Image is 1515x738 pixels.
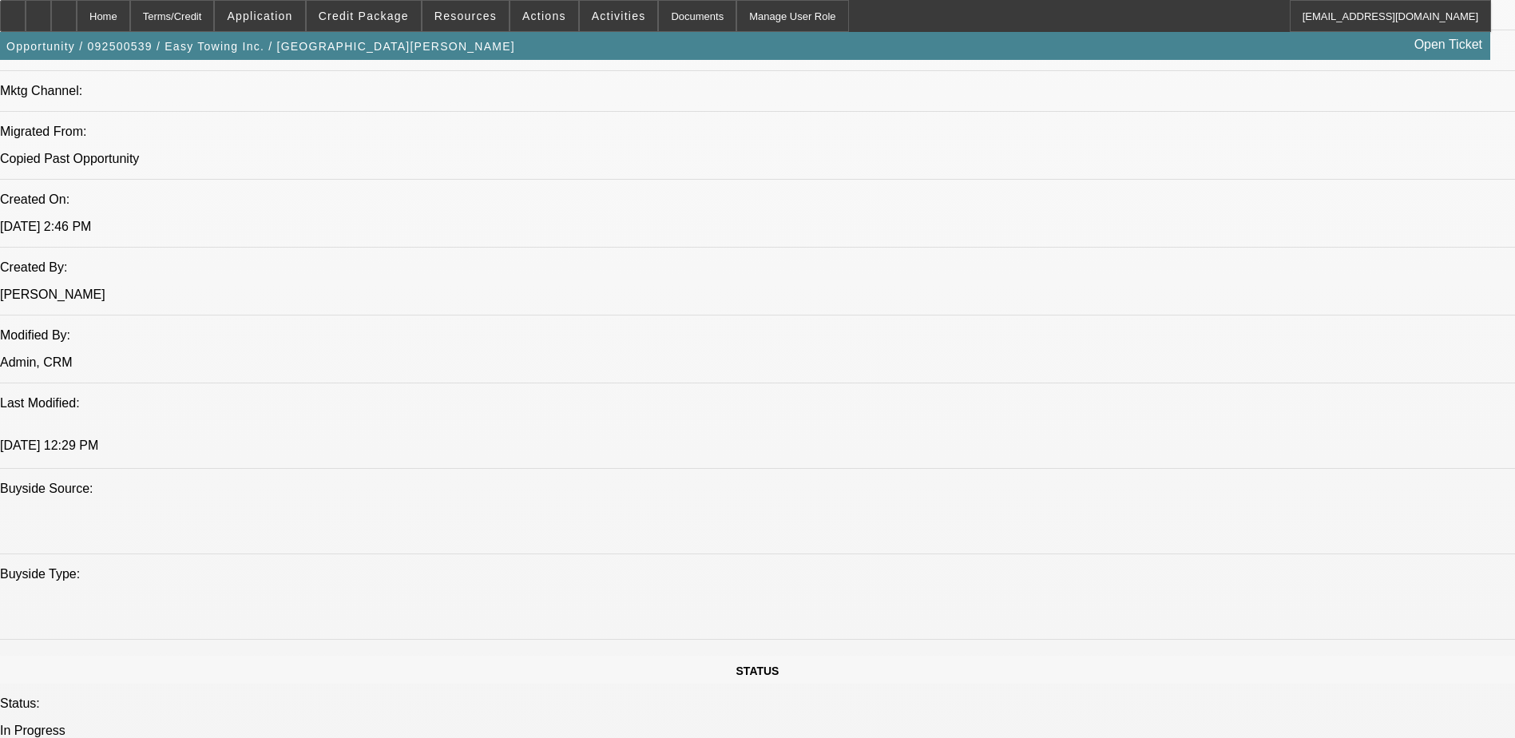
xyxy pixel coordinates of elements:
[307,1,421,31] button: Credit Package
[319,10,409,22] span: Credit Package
[434,10,497,22] span: Resources
[1408,31,1489,58] a: Open Ticket
[422,1,509,31] button: Resources
[580,1,658,31] button: Activities
[592,10,646,22] span: Activities
[6,40,515,53] span: Opportunity / 092500539 / Easy Towing Inc. / [GEOGRAPHIC_DATA][PERSON_NAME]
[522,10,566,22] span: Actions
[736,665,779,677] span: STATUS
[215,1,304,31] button: Application
[227,10,292,22] span: Application
[510,1,578,31] button: Actions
